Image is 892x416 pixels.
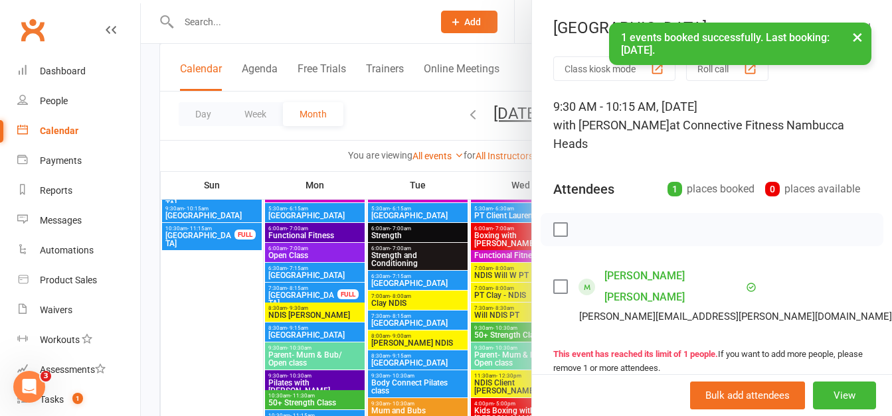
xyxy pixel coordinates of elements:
div: places available [765,180,860,198]
a: Waivers [17,295,140,325]
span: with [PERSON_NAME] [553,118,669,132]
iframe: Intercom live chat [13,371,45,403]
div: 0 [765,182,780,196]
a: Assessments [17,355,140,385]
div: Tasks [40,394,64,405]
div: Calendar [40,125,78,136]
button: × [846,23,869,51]
button: View [813,381,876,409]
div: Product Sales [40,275,97,285]
a: Tasks 1 [17,385,140,415]
div: If you want to add more people, please remove 1 or more attendees. [553,348,871,376]
a: Payments [17,146,140,176]
a: People [17,86,140,116]
div: places booked [668,180,755,198]
strong: This event has reached its limit of 1 people. [553,349,718,359]
div: [GEOGRAPHIC_DATA] [532,19,892,37]
a: Calendar [17,116,140,146]
div: Payments [40,155,82,166]
a: Product Sales [17,265,140,295]
div: Attendees [553,180,614,198]
span: 3 [41,371,51,381]
div: Workouts [40,334,80,345]
div: Automations [40,245,94,255]
a: Clubworx [16,13,49,46]
a: Automations [17,236,140,265]
div: People [40,96,68,106]
a: Dashboard [17,56,140,86]
a: Workouts [17,325,140,355]
div: 1 [668,182,682,196]
a: Messages [17,206,140,236]
div: 1 events booked successfully. Last booking: [DATE]. [609,23,871,65]
a: Reports [17,176,140,206]
div: 9:30 AM - 10:15 AM, [DATE] [553,98,871,153]
div: Dashboard [40,66,86,76]
div: Waivers [40,305,72,315]
div: Messages [40,215,82,226]
div: Assessments [40,364,106,375]
span: 1 [72,393,83,404]
a: [PERSON_NAME] [PERSON_NAME] [604,265,743,308]
span: at Connective Fitness Nambucca Heads [553,118,844,151]
div: Reports [40,185,72,196]
div: [PERSON_NAME][EMAIL_ADDRESS][PERSON_NAME][DOMAIN_NAME] [579,308,892,325]
button: Bulk add attendees [690,381,805,409]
